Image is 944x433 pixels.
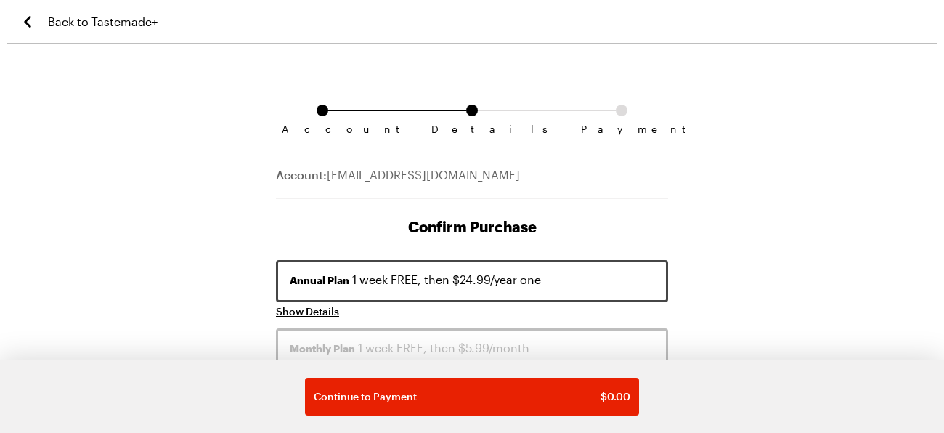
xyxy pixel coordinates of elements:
[276,105,668,124] ol: Subscription checkout form navigation
[290,273,349,288] span: Annual Plan
[581,124,662,135] span: Payment
[276,304,339,319] button: Show Details
[48,13,158,31] span: Back to Tastemade+
[290,341,355,356] span: Monthly Plan
[290,339,654,357] div: 1 week FREE, then $5.99/month
[276,260,668,302] button: Annual Plan 1 week FREE, then $24.99/year one
[276,166,668,199] div: [EMAIL_ADDRESS][DOMAIN_NAME]
[290,271,654,288] div: 1 week FREE, then $24.99/year one
[431,124,513,135] span: Details
[305,378,639,416] button: Continue to Payment$0.00
[282,124,363,135] span: Account
[276,328,668,371] button: Monthly Plan 1 week FREE, then $5.99/month
[276,216,668,237] h1: Confirm Purchase
[276,168,327,182] span: Account:
[314,389,417,404] span: Continue to Payment
[601,389,630,404] span: $ 0.00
